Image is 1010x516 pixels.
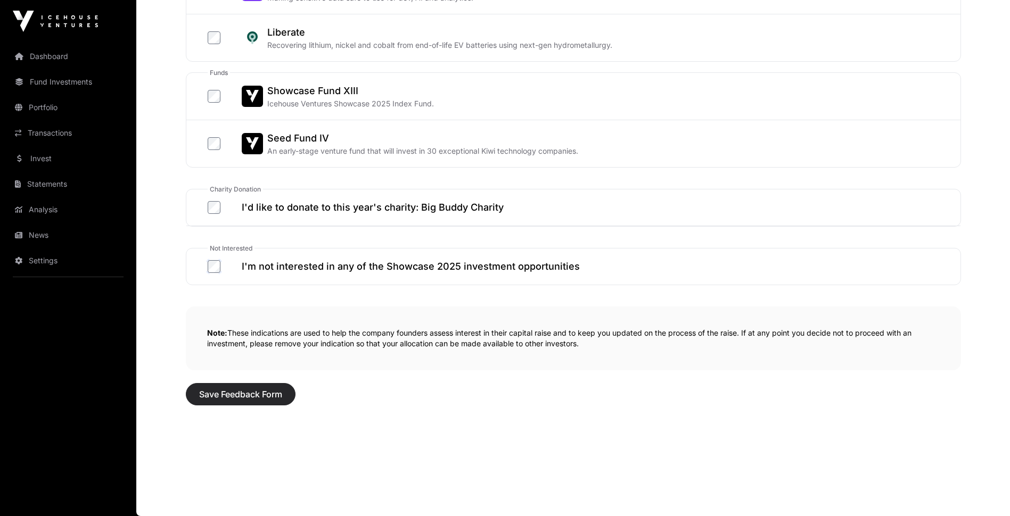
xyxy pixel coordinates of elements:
[267,40,612,51] p: Recovering lithium, nickel and cobalt from end-of-life EV batteries using next-gen hydrometallurgy.
[9,147,128,170] a: Invest
[957,465,1010,516] iframe: Chat Widget
[9,45,128,68] a: Dashboard
[208,137,220,150] input: Seed Fund IVSeed Fund IVAn early-stage venture fund that will invest in 30 exceptional Kiwi techn...
[208,244,254,253] span: Not Interested
[242,200,504,215] h2: I'd like to donate to this year's charity: Big Buddy Charity
[208,260,220,273] input: I'm not interested in any of the Showcase 2025 investment opportunities
[242,259,580,274] h2: I'm not interested in any of the Showcase 2025 investment opportunities
[242,133,263,154] img: Seed Fund IV
[267,131,578,146] h2: Seed Fund IV
[267,146,578,156] p: An early-stage venture fund that will invest in 30 exceptional Kiwi technology companies.
[208,31,220,44] input: LiberateLiberateRecovering lithium, nickel and cobalt from end-of-life EV batteries using next-ge...
[267,98,434,109] p: Icehouse Ventures Showcase 2025 Index Fund.
[9,121,128,145] a: Transactions
[9,70,128,94] a: Fund Investments
[267,84,434,98] h2: Showcase Fund XIII
[199,388,282,401] span: Save Feedback Form
[208,201,220,214] input: I'd like to donate to this year's charity: Big Buddy Charity
[207,328,227,337] strong: Note:
[242,86,263,107] img: Showcase Fund XIII
[208,90,220,103] input: Showcase Fund XIIIShowcase Fund XIIIIcehouse Ventures Showcase 2025 Index Fund.
[186,306,961,370] p: These indications are used to help the company founders assess interest in their capital raise an...
[9,172,128,196] a: Statements
[242,27,263,48] img: Liberate
[9,96,128,119] a: Portfolio
[208,69,230,77] span: funds
[208,185,263,194] span: Charity Donation
[267,25,612,40] h2: Liberate
[9,249,128,272] a: Settings
[9,198,128,221] a: Analysis
[186,383,295,405] button: Save Feedback Form
[13,11,98,32] img: Icehouse Ventures Logo
[9,223,128,247] a: News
